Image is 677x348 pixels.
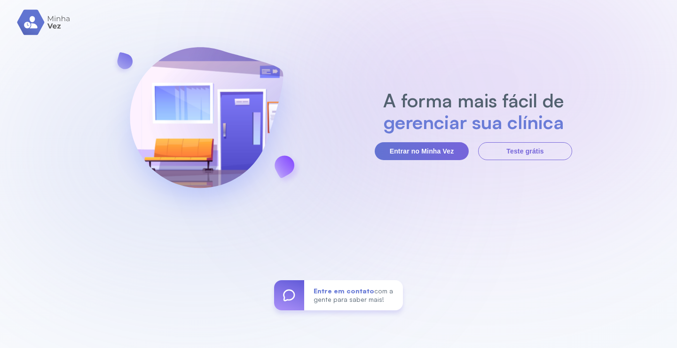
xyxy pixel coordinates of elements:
[478,142,572,160] button: Teste grátis
[375,142,469,160] button: Entrar no Minha Vez
[378,89,569,111] h2: A forma mais fácil de
[314,287,374,295] span: Entre em contato
[304,280,403,310] div: com a gente para saber mais!
[17,9,71,35] img: logo.svg
[105,22,308,227] img: banner-login.svg
[378,111,569,133] h2: gerenciar sua clínica
[274,280,403,310] a: Entre em contatocom a gente para saber mais!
